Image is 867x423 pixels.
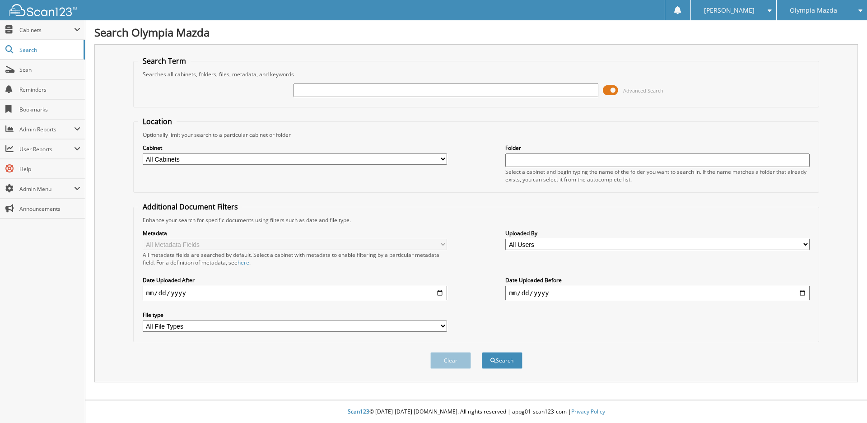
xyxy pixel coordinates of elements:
span: Admin Menu [19,185,74,193]
span: Scan123 [348,408,369,415]
div: © [DATE]-[DATE] [DOMAIN_NAME]. All rights reserved | appg01-scan123-com | [85,401,867,423]
span: Scan [19,66,80,74]
button: Clear [430,352,471,369]
label: Metadata [143,229,447,237]
div: Enhance your search for specific documents using filters such as date and file type. [138,216,815,224]
span: Announcements [19,205,80,213]
div: Optionally limit your search to a particular cabinet or folder [138,131,815,139]
button: Search [482,352,522,369]
h1: Search Olympia Mazda [94,25,858,40]
div: All metadata fields are searched by default. Select a cabinet with metadata to enable filtering b... [143,251,447,266]
legend: Additional Document Filters [138,202,242,212]
span: Admin Reports [19,126,74,133]
div: Searches all cabinets, folders, files, metadata, and keywords [138,70,815,78]
label: Cabinet [143,144,447,152]
legend: Location [138,116,177,126]
label: Folder [505,144,810,152]
legend: Search Term [138,56,191,66]
a: Privacy Policy [571,408,605,415]
span: Olympia Mazda [790,8,837,13]
img: scan123-logo-white.svg [9,4,77,16]
span: Help [19,165,80,173]
span: User Reports [19,145,74,153]
div: Select a cabinet and begin typing the name of the folder you want to search in. If the name match... [505,168,810,183]
label: File type [143,311,447,319]
label: Date Uploaded Before [505,276,810,284]
label: Date Uploaded After [143,276,447,284]
a: here [238,259,249,266]
input: end [505,286,810,300]
span: Advanced Search [623,87,663,94]
span: Cabinets [19,26,74,34]
label: Uploaded By [505,229,810,237]
span: [PERSON_NAME] [704,8,755,13]
span: Reminders [19,86,80,93]
span: Bookmarks [19,106,80,113]
span: Search [19,46,79,54]
input: start [143,286,447,300]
